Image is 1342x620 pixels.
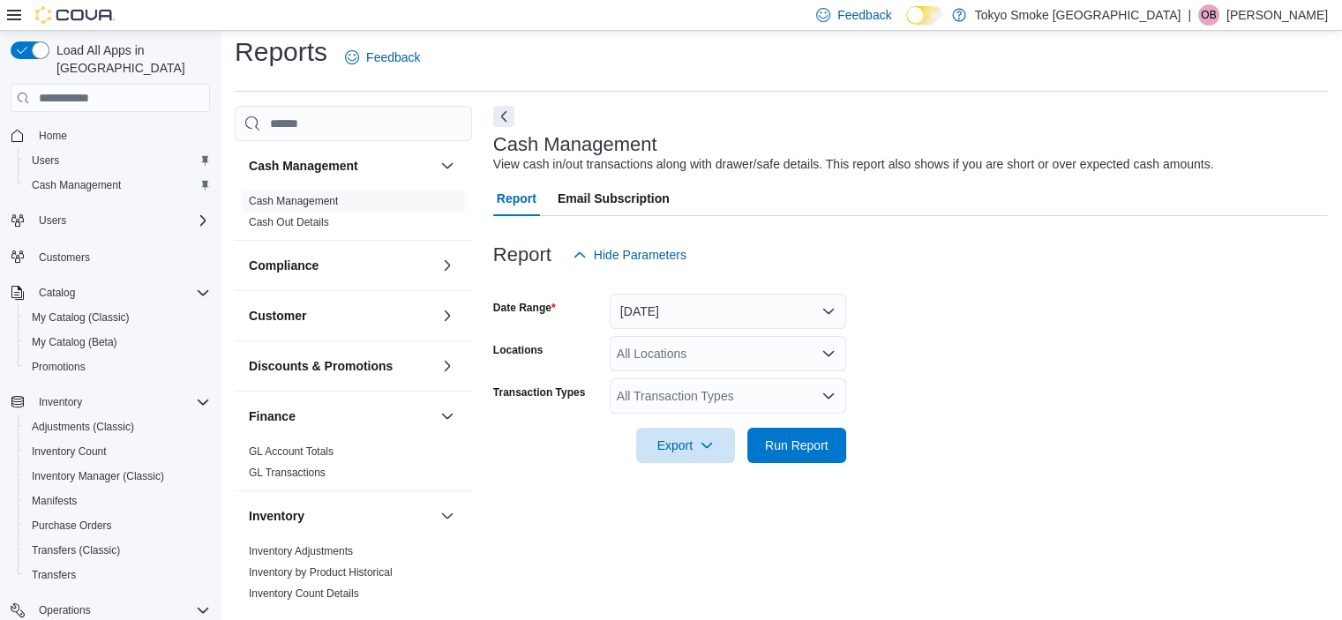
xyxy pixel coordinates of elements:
span: Cash Management [249,194,338,208]
div: Orrion Benoit [1198,4,1219,26]
button: Open list of options [821,347,836,361]
span: GL Transactions [249,466,326,480]
button: Customers [4,243,217,269]
button: Adjustments (Classic) [18,415,217,439]
a: Users [25,150,66,171]
button: Next [493,106,514,127]
button: Compliance [437,255,458,276]
button: Finance [249,407,433,425]
span: Customers [39,250,90,265]
h3: Inventory [249,507,304,525]
span: Manifests [32,494,77,508]
h3: Report [493,244,551,265]
span: Load All Apps in [GEOGRAPHIC_DATA] [49,41,210,77]
span: My Catalog (Classic) [32,310,130,325]
label: Locations [493,343,544,357]
span: Inventory Adjustments [249,544,353,558]
span: Hide Parameters [594,246,686,264]
a: Cash Out Details [249,216,329,228]
a: Cash Management [249,195,338,207]
span: Dark Mode [906,25,907,26]
button: My Catalog (Classic) [18,305,217,330]
img: Cova [35,6,115,24]
span: Inventory [39,395,82,409]
a: My Catalog (Classic) [25,307,137,328]
div: View cash in/out transactions along with drawer/safe details. This report also shows if you are s... [493,155,1214,174]
button: Cash Management [437,155,458,176]
button: Transfers [18,563,217,587]
button: Inventory [4,390,217,415]
span: Purchase Orders [25,515,210,536]
span: Users [39,213,66,228]
a: My Catalog (Beta) [25,332,124,353]
button: Promotions [18,355,217,379]
a: Inventory Manager (Classic) [25,466,171,487]
button: Open list of options [821,389,836,403]
span: Users [32,153,59,168]
button: Purchase Orders [18,513,217,538]
span: Inventory by Product Historical [249,565,393,579]
span: Home [39,129,67,143]
span: Purchase Orders [32,519,112,533]
span: Inventory Count Details [249,586,359,601]
button: Inventory Count [18,439,217,464]
h3: Cash Management [493,134,657,155]
span: Users [32,210,210,231]
p: Tokyo Smoke [GEOGRAPHIC_DATA] [975,4,1181,26]
button: Users [18,148,217,173]
h3: Customer [249,307,306,325]
button: Customer [437,305,458,326]
span: Inventory Manager (Classic) [32,469,164,483]
span: Transfers [32,568,76,582]
span: Adjustments (Classic) [32,420,134,434]
span: Cash Management [32,178,121,192]
a: Transfers [25,564,83,586]
h1: Reports [235,34,327,70]
a: GL Transactions [249,467,326,479]
button: Export [636,428,735,463]
span: My Catalog (Beta) [32,335,117,349]
span: Export [647,428,724,463]
div: Cash Management [235,190,472,240]
button: Cash Management [249,157,433,175]
span: Users [25,150,210,171]
a: Inventory Count [25,441,114,462]
button: My Catalog (Beta) [18,330,217,355]
button: Manifests [18,489,217,513]
a: Purchase Orders [25,515,119,536]
button: Customer [249,307,433,325]
button: Users [4,208,217,233]
button: Discounts & Promotions [249,357,433,375]
button: Compliance [249,257,433,274]
h3: Compliance [249,257,319,274]
button: Transfers (Classic) [18,538,217,563]
span: Promotions [25,356,210,377]
a: Customers [32,247,97,268]
button: Inventory Manager (Classic) [18,464,217,489]
span: Inventory Manager (Classic) [25,466,210,487]
span: Inventory [32,392,210,413]
span: Manifests [25,490,210,512]
button: Inventory [249,507,433,525]
button: Hide Parameters [566,237,693,273]
span: Transfers (Classic) [32,543,120,557]
a: Manifests [25,490,84,512]
button: Inventory [437,505,458,527]
button: Catalog [4,280,217,305]
p: [PERSON_NAME] [1226,4,1328,26]
a: Home [32,125,74,146]
span: Home [32,124,210,146]
span: My Catalog (Classic) [25,307,210,328]
span: Feedback [366,49,420,66]
p: | [1188,4,1191,26]
button: Inventory [32,392,89,413]
button: Home [4,123,217,148]
button: Run Report [747,428,846,463]
button: Cash Management [18,173,217,198]
a: Inventory Adjustments [249,545,353,557]
span: Email Subscription [558,181,670,216]
a: Feedback [338,40,427,75]
span: Catalog [39,286,75,300]
input: Dark Mode [906,6,943,25]
span: Catalog [32,282,210,303]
